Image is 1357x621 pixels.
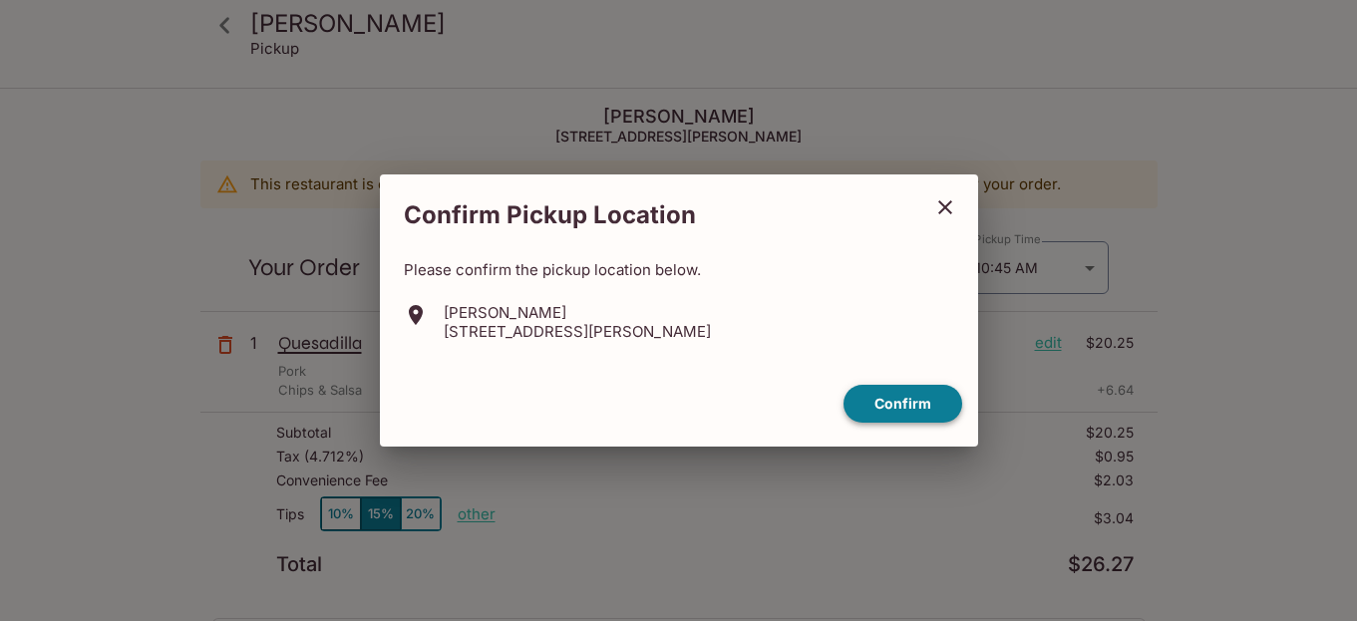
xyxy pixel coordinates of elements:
[380,190,920,240] h2: Confirm Pickup Location
[404,260,954,279] p: Please confirm the pickup location below.
[444,303,711,322] p: [PERSON_NAME]
[844,385,962,424] button: confirm
[444,322,711,341] p: [STREET_ADDRESS][PERSON_NAME]
[920,182,970,232] button: close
